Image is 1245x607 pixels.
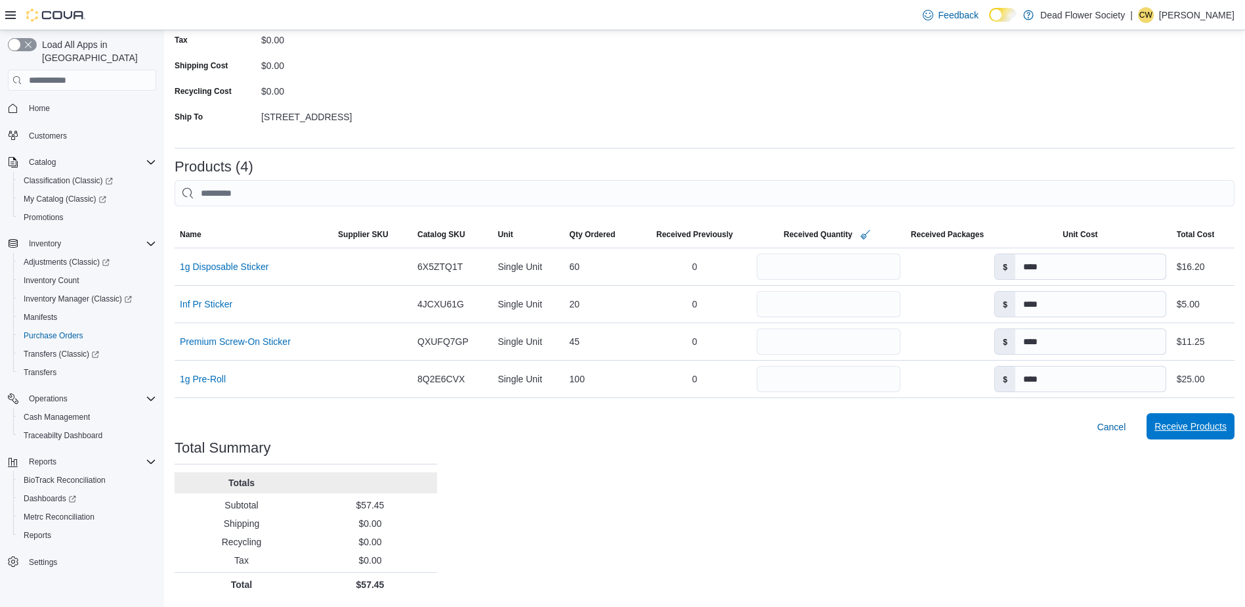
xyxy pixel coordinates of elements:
span: Name [180,229,201,240]
button: Name [175,224,333,245]
div: $11.25 [1177,334,1205,349]
span: Operations [24,391,156,407]
button: Inventory [24,236,66,252]
span: Home [29,103,50,114]
span: Promotions [18,210,156,225]
label: Shipping Cost [175,60,228,71]
span: Manifests [24,312,57,323]
button: Operations [3,390,161,408]
p: $0.00 [308,517,432,530]
a: My Catalog (Classic) [18,191,112,207]
span: Received Quantity [784,229,853,240]
button: BioTrack Reconciliation [13,471,161,489]
span: Dashboards [24,493,76,504]
p: | [1130,7,1133,23]
button: Settings [3,552,161,572]
h3: Products (4) [175,159,253,175]
span: My Catalog (Classic) [24,194,106,204]
p: $57.45 [308,499,432,512]
a: Classification (Classic) [18,173,118,189]
span: CW [1139,7,1152,23]
a: Settings [24,554,62,570]
div: Charles Wampler [1138,7,1154,23]
span: Unit Cost [1063,229,1097,240]
button: Manifests [13,308,161,326]
label: $ [995,329,1015,354]
span: 8Q2E6CVX [417,371,465,387]
p: Shipping [180,517,303,530]
span: Operations [29,393,68,404]
span: Purchase Orders [18,328,156,344]
span: Home [24,100,156,116]
a: Inventory Count [18,273,85,288]
span: Total Cost [1177,229,1215,240]
button: Catalog [3,153,161,171]
a: Purchase Orders [18,328,89,344]
button: Reports [3,453,161,471]
button: Inventory [3,235,161,253]
span: 6X5ZTQ1T [417,259,463,275]
a: Inf Pr Sticker [180,296,232,312]
p: Recycling [180,535,303,549]
span: Reports [29,457,56,467]
a: Adjustments (Classic) [18,254,115,270]
div: 0 [638,291,751,317]
span: BioTrack Reconciliation [18,472,156,488]
span: Cash Management [18,409,156,425]
span: Receive Products [1154,420,1227,433]
span: Qty Ordered [570,229,616,240]
a: Metrc Reconciliation [18,509,100,525]
button: Reports [13,526,161,545]
div: $0.00 [261,30,437,45]
div: $16.20 [1177,259,1205,275]
span: Adjustments (Classic) [18,254,156,270]
span: Reports [24,454,156,470]
span: Metrc Reconciliation [18,509,156,525]
div: 0 [638,366,751,392]
span: Transfers [18,365,156,380]
button: Home [3,99,161,118]
button: Supplier SKU [333,224,412,245]
span: 4JCXU61G [417,296,464,312]
span: My Catalog (Classic) [18,191,156,207]
p: Total [180,578,303,591]
span: Catalog [24,154,156,170]
div: Single Unit [492,328,564,355]
label: Recycling Cost [175,86,232,97]
span: Feedback [939,9,979,22]
span: Inventory Count [18,273,156,288]
label: Ship To [175,112,203,122]
label: $ [995,254,1015,279]
p: Tax [180,554,303,567]
span: Transfers (Classic) [18,346,156,362]
button: Catalog [24,154,61,170]
button: Cancel [1092,414,1131,440]
a: Home [24,101,55,116]
span: Classification (Classic) [18,173,156,189]
span: Inventory Manager (Classic) [18,291,156,307]
span: Inventory [29,238,61,249]
button: Cash Management [13,408,161,426]
span: Reports [18,528,156,543]
span: Promotions [24,212,64,223]
span: Cash Management [24,412,90,422]
span: BioTrack Reconciliation [24,475,106,485]
span: Unit [497,229,513,240]
label: $ [995,292,1015,317]
a: Traceabilty Dashboard [18,428,108,443]
a: Transfers [18,365,62,380]
span: Transfers [24,367,56,378]
span: Purchase Orders [24,330,83,341]
span: Inventory [24,236,156,252]
span: Transfers (Classic) [24,349,99,359]
a: 1g Disposable Sticker [180,259,268,275]
div: Single Unit [492,366,564,392]
span: Traceabilty Dashboard [18,428,156,443]
span: Cancel [1097,420,1126,434]
div: 0 [638,328,751,355]
span: Settings [29,557,57,568]
button: Catalog SKU [412,224,492,245]
span: Traceabilty Dashboard [24,430,102,441]
span: Load All Apps in [GEOGRAPHIC_DATA] [37,38,156,64]
span: Manifests [18,309,156,325]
